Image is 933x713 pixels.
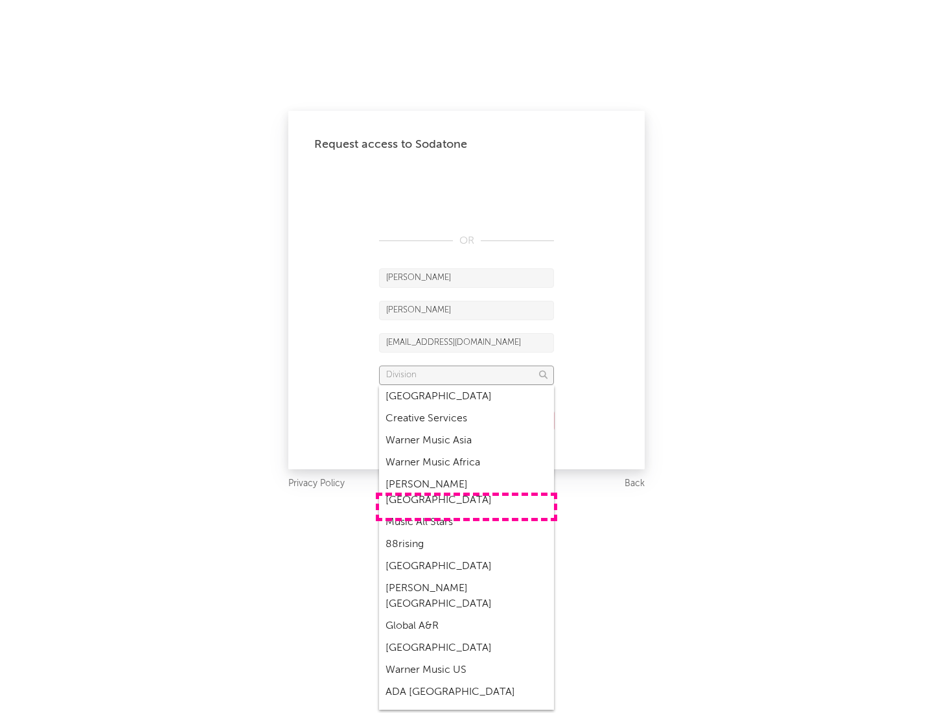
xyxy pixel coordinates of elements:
[625,476,645,492] a: Back
[379,474,554,511] div: [PERSON_NAME] [GEOGRAPHIC_DATA]
[379,408,554,430] div: Creative Services
[379,301,554,320] input: Last Name
[379,615,554,637] div: Global A&R
[379,681,554,703] div: ADA [GEOGRAPHIC_DATA]
[379,333,554,353] input: Email
[379,659,554,681] div: Warner Music US
[379,555,554,578] div: [GEOGRAPHIC_DATA]
[379,637,554,659] div: [GEOGRAPHIC_DATA]
[379,386,554,408] div: [GEOGRAPHIC_DATA]
[379,533,554,555] div: 88rising
[379,430,554,452] div: Warner Music Asia
[379,578,554,615] div: [PERSON_NAME] [GEOGRAPHIC_DATA]
[379,452,554,474] div: Warner Music Africa
[288,476,345,492] a: Privacy Policy
[379,366,554,385] input: Division
[379,233,554,249] div: OR
[314,137,619,152] div: Request access to Sodatone
[379,511,554,533] div: Music All Stars
[379,268,554,288] input: First Name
